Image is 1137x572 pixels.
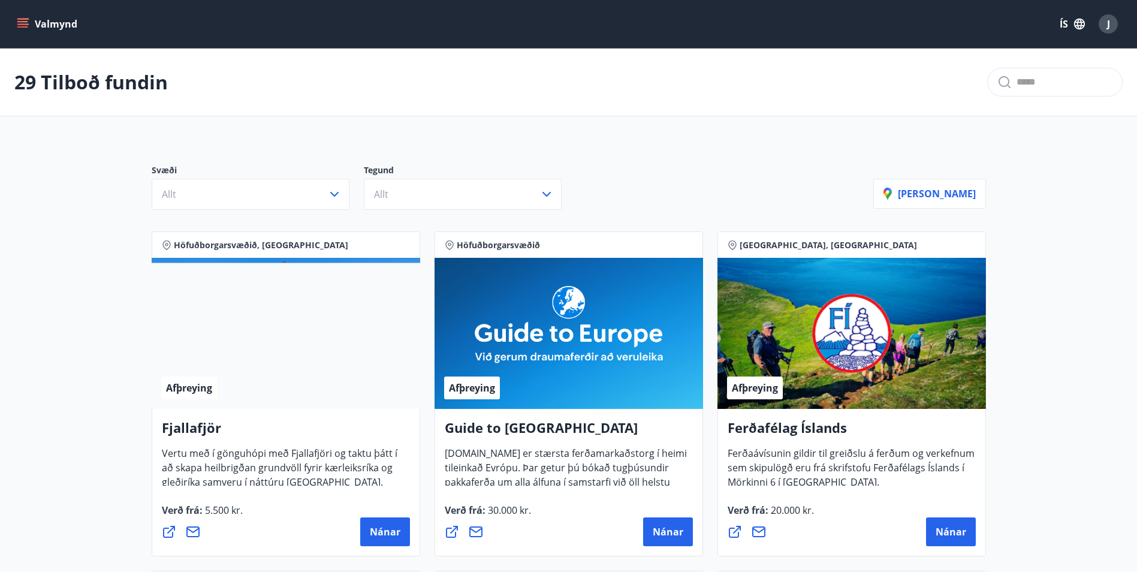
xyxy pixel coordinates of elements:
span: 5.500 kr. [203,504,243,517]
span: Höfuðborgarsvæðið [457,239,540,251]
span: 30.000 kr. [485,504,531,517]
h4: Fjallafjör [162,419,410,446]
p: Tegund [364,164,576,179]
span: Verð frá : [445,504,531,526]
h4: Ferðafélag Íslands [728,419,976,446]
button: Nánar [926,517,976,546]
span: Allt [162,188,176,201]
button: Allt [152,179,349,210]
p: [PERSON_NAME] [883,187,976,200]
button: Nánar [643,517,693,546]
span: Verð frá : [162,504,243,526]
span: [GEOGRAPHIC_DATA], [GEOGRAPHIC_DATA] [740,239,917,251]
span: Vertu með í gönguhópi með Fjallafjöri og taktu þátt í að skapa heilbrigðan grundvöll fyrir kærlei... [162,447,397,498]
button: Nánar [360,517,410,546]
button: J [1094,10,1123,38]
button: menu [14,13,82,35]
span: [DOMAIN_NAME] er stærsta ferðamarkaðstorg í heimi tileinkað Evrópu. Þar getur þú bókað tugþúsundi... [445,447,687,527]
p: 29 Tilboð fundin [14,69,168,95]
span: Nánar [653,525,683,538]
span: Afþreying [166,381,212,395]
span: Ferðaávísunin gildir til greiðslu á ferðum og verkefnum sem skipulögð eru frá skrifstofu Ferðafél... [728,447,975,498]
span: Allt [374,188,388,201]
h4: Guide to [GEOGRAPHIC_DATA] [445,419,693,446]
span: 20.000 kr. [768,504,814,517]
span: Afþreying [732,381,778,395]
button: [PERSON_NAME] [873,179,986,209]
span: Afþreying [449,381,495,395]
p: Svæði [152,164,364,179]
span: Nánar [936,525,966,538]
button: ÍS [1053,13,1091,35]
button: Allt [364,179,562,210]
span: J [1107,17,1110,31]
span: Verð frá : [728,504,814,526]
span: Nánar [370,525,400,538]
span: Höfuðborgarsvæðið, [GEOGRAPHIC_DATA] [174,239,348,251]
